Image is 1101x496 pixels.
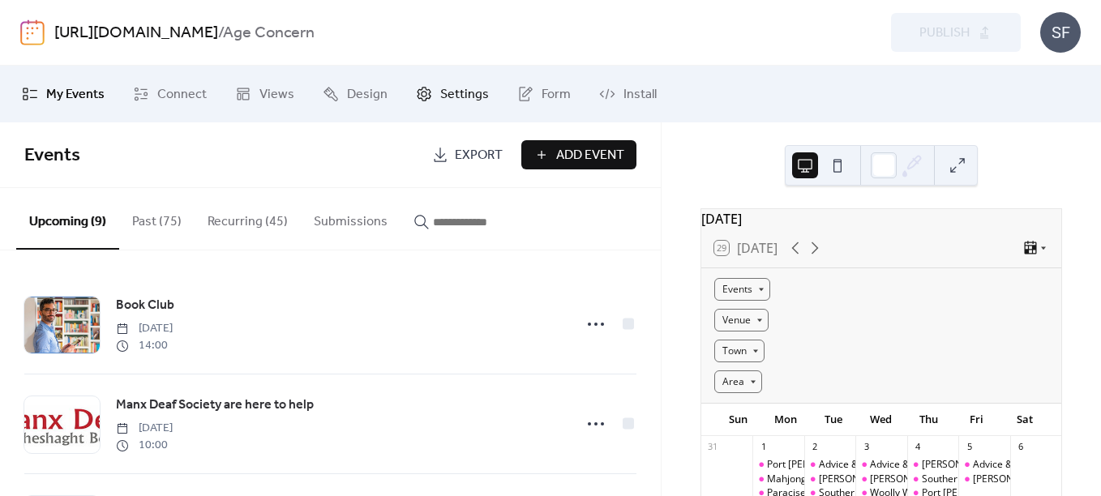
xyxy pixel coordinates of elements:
div: SF [1040,12,1081,53]
span: Book Club [116,296,174,315]
div: [PERSON_NAME] Gadget Clinic [819,472,957,486]
button: Add Event [521,140,636,169]
div: [PERSON_NAME] Clinic [922,458,1025,472]
a: Export [420,140,515,169]
div: Fri [953,404,1000,436]
span: 14:00 [116,337,173,354]
div: Sat [1000,404,1048,436]
div: 3 [860,441,872,453]
div: 6 [1015,441,1027,453]
div: Sun [714,404,762,436]
span: Connect [157,85,207,105]
img: logo [20,19,45,45]
div: Advice & Information Centre [973,458,1101,472]
a: My Events [10,72,117,116]
div: Port [PERSON_NAME] Gadget Clinic [767,458,927,472]
button: Past (75) [119,188,195,248]
span: Settings [440,85,489,105]
div: 5 [963,441,975,453]
div: Ramsey Gadget Clinic [958,472,1009,486]
b: / [218,18,223,49]
div: Port Erin Gadget Clinic [752,458,803,472]
div: Mahjong [752,472,803,486]
span: Export [455,146,503,165]
span: My Events [46,85,105,105]
a: Manx Deaf Society are here to help [116,395,314,416]
div: Advice & Information Centre [870,458,998,472]
div: 31 [706,441,718,453]
a: Book Club [116,295,174,316]
div: 4 [912,441,924,453]
b: Age Concern [223,18,315,49]
div: Mon [762,404,810,436]
div: Douglas Gadget Clinic [907,458,958,472]
div: Advice & Information Centre [855,458,906,472]
span: Views [259,85,294,105]
span: Events [24,138,80,173]
a: Settings [404,72,501,116]
a: [URL][DOMAIN_NAME] [54,18,218,49]
span: [DATE] [116,420,173,437]
div: Douglas Gadget Clinic [855,472,906,486]
div: Southern Lunch Club [907,472,958,486]
div: Advice & Information Centre [819,458,947,472]
a: Design [311,72,400,116]
div: Mahjong [767,472,807,486]
div: Southern Lunch Club [922,472,1015,486]
div: Advice & Information Centre [958,458,1009,472]
a: Install [587,72,669,116]
a: Form [505,72,583,116]
div: Ramsey Gadget Clinic [804,472,855,486]
div: 1 [757,441,769,453]
div: 2 [809,441,821,453]
div: [DATE] [701,209,1061,229]
button: Recurring (45) [195,188,301,248]
button: Upcoming (9) [16,188,119,250]
div: [PERSON_NAME] Clinic [870,472,973,486]
span: Design [347,85,388,105]
span: Add Event [556,146,624,165]
a: Connect [121,72,219,116]
span: [DATE] [116,320,173,337]
div: Advice & Information Centre [804,458,855,472]
span: Form [542,85,571,105]
div: Tue [810,404,858,436]
a: Views [223,72,306,116]
div: Wed [857,404,905,436]
span: 10:00 [116,437,173,454]
button: Submissions [301,188,401,248]
div: Thu [905,404,953,436]
span: Manx Deaf Society are here to help [116,396,314,415]
span: Install [623,85,657,105]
